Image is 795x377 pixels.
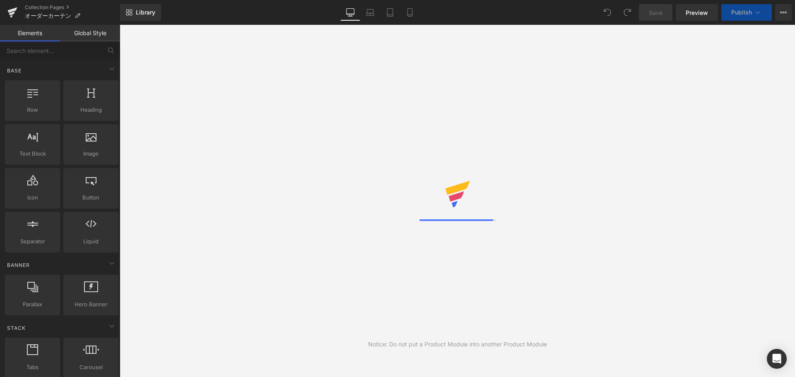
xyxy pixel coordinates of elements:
span: Hero Banner [66,300,116,309]
span: オーダーカーテン [25,12,71,19]
span: Button [66,193,116,202]
span: Banner [6,261,31,269]
span: Liquid [66,237,116,246]
span: Save [649,8,662,17]
span: Parallax [7,300,58,309]
span: Icon [7,193,58,202]
a: Global Style [60,25,120,41]
a: New Library [120,4,161,21]
span: Library [136,9,155,16]
span: Preview [686,8,708,17]
a: Preview [676,4,718,21]
span: Row [7,106,58,114]
span: Tabs [7,363,58,372]
a: Mobile [400,4,420,21]
span: Separator [7,237,58,246]
a: Collection Pages [25,4,120,11]
a: Desktop [340,4,360,21]
span: Publish [731,9,752,16]
span: Carousel [66,363,116,372]
div: Notice: Do not put a Product Module into another Product Module [368,340,547,349]
span: Image [66,149,116,158]
span: Heading [66,106,116,114]
span: Stack [6,324,26,332]
button: More [775,4,792,21]
button: Undo [599,4,616,21]
div: Open Intercom Messenger [767,349,787,369]
span: Base [6,67,22,74]
button: Redo [619,4,636,21]
span: Text Block [7,149,58,158]
a: Tablet [380,4,400,21]
button: Publish [721,4,772,21]
a: Laptop [360,4,380,21]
